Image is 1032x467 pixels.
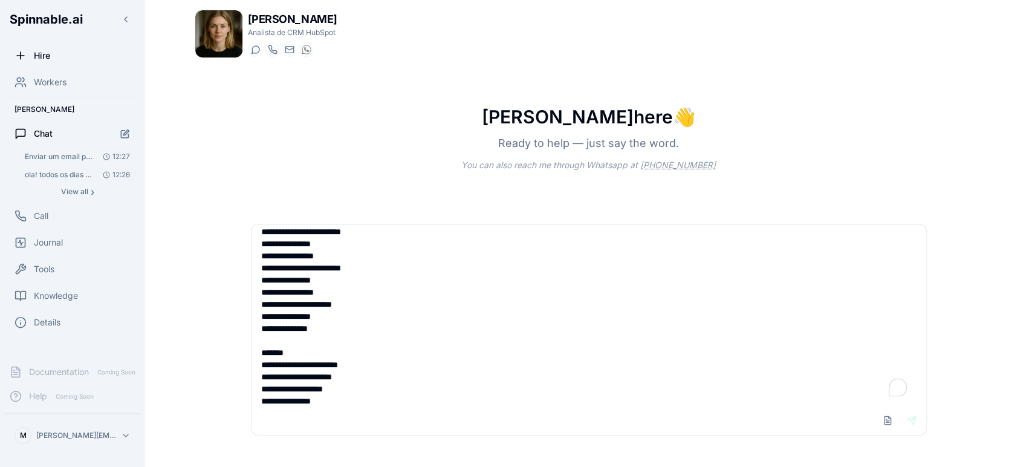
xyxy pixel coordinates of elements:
[673,106,695,128] span: wave
[265,42,279,57] button: Start a call with Beatriz Laine
[68,12,83,27] span: .ai
[34,128,53,140] span: Chat
[282,42,296,57] button: Send email to beatriz.laine@getspinnable.ai
[19,185,135,199] button: Show all conversations
[98,170,130,180] span: 12:26
[10,12,83,27] span: Spinnable
[248,42,262,57] button: Start a chat with Beatriz Laine
[34,50,50,62] span: Hire
[61,187,88,197] span: View all
[34,290,78,302] span: Knowledge
[34,263,54,275] span: Tools
[29,390,47,402] span: Help
[29,366,89,378] span: Documentation
[36,431,116,440] p: [PERSON_NAME][EMAIL_ADDRESS][DOMAIN_NAME]
[10,423,135,448] button: M[PERSON_NAME][EMAIL_ADDRESS][DOMAIN_NAME]
[52,391,97,402] span: Coming Soon
[302,45,311,54] img: WhatsApp
[34,210,48,222] span: Call
[98,152,130,162] span: 12:27
[34,76,67,88] span: Workers
[34,237,63,249] span: Journal
[115,123,135,144] button: Start new chat
[462,106,715,128] h1: [PERSON_NAME] here
[20,431,27,440] span: M
[248,11,337,28] h1: [PERSON_NAME]
[479,135,698,152] p: Ready to help — just say the word.
[640,160,716,170] a: [PHONE_NUMBER]
[19,148,135,165] button: Open conversation: Enviar um email para matilde@matchrealestate.pt com o assunto "Piada do Dia | ...
[5,100,140,119] div: [PERSON_NAME]
[442,159,735,171] p: You can also reach me through Whatsapp at
[299,42,313,57] button: WhatsApp
[91,187,94,197] span: ›
[195,10,242,57] img: Beatriz Laine
[25,170,93,180] span: ola! todos os dias ao 12h27 envia-me um email com uma piada sobre real estate.: Olá! Que ideia di...
[19,166,135,183] button: Open conversation: ola! todos os dias ao 12h27 envia-me um email com uma piada sobre real estate.
[94,367,139,378] span: Coming Soon
[25,152,93,162] span: Enviar um email para matilde@matchrealestate.pt com o assunto "Piada do Dia | Real Estate 🏠" e um...
[248,28,337,38] p: Analista de CRM HubSpot
[34,316,60,328] span: Details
